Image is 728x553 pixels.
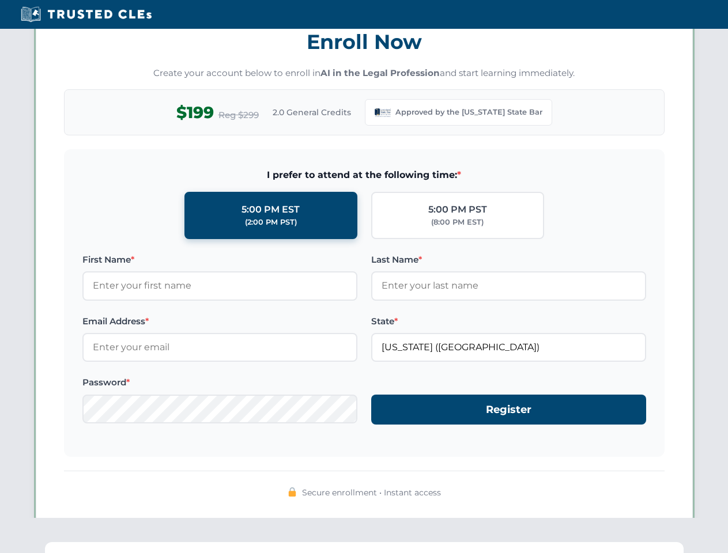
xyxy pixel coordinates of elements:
[82,253,357,267] label: First Name
[17,6,155,23] img: Trusted CLEs
[371,315,646,328] label: State
[82,376,357,389] label: Password
[428,202,487,217] div: 5:00 PM PST
[82,333,357,362] input: Enter your email
[288,487,297,497] img: 🔒
[395,107,542,118] span: Approved by the [US_STATE] State Bar
[371,271,646,300] input: Enter your last name
[431,217,484,228] div: (8:00 PM EST)
[245,217,297,228] div: (2:00 PM PST)
[320,67,440,78] strong: AI in the Legal Profession
[64,24,665,60] h3: Enroll Now
[371,253,646,267] label: Last Name
[273,106,351,119] span: 2.0 General Credits
[242,202,300,217] div: 5:00 PM EST
[302,486,441,499] span: Secure enrollment • Instant access
[64,67,665,80] p: Create your account below to enroll in and start learning immediately.
[371,333,646,362] input: Louisiana (LA)
[82,271,357,300] input: Enter your first name
[82,315,357,328] label: Email Address
[218,108,259,122] span: Reg $299
[371,395,646,425] button: Register
[176,100,214,126] span: $199
[82,168,646,183] span: I prefer to attend at the following time:
[375,104,391,120] img: Louisiana State Bar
